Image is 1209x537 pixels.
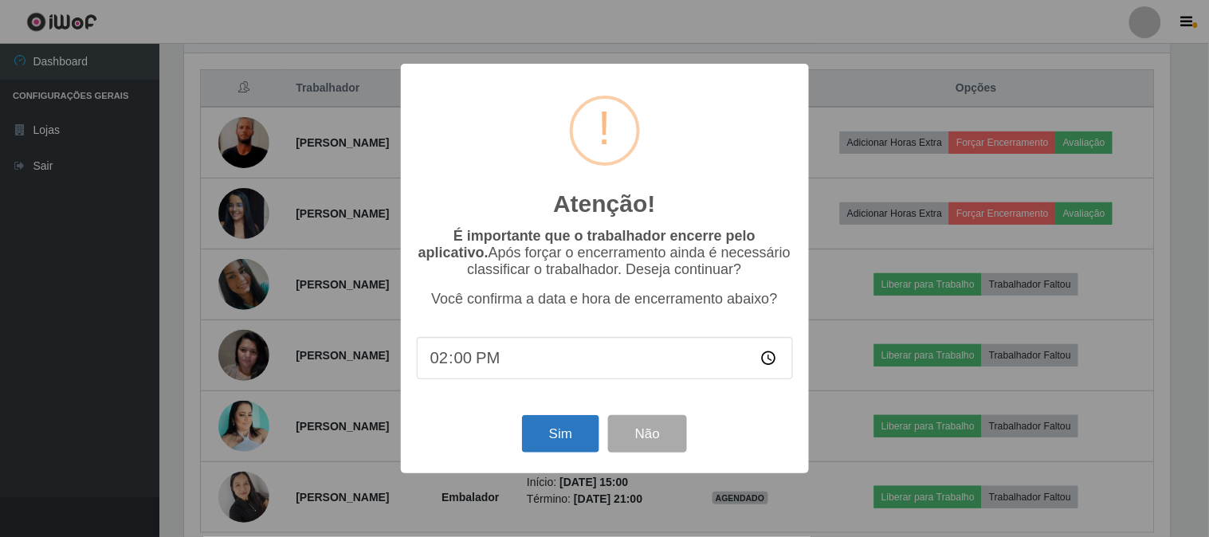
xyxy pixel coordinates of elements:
[417,291,793,308] p: Você confirma a data e hora de encerramento abaixo?
[417,228,793,278] p: Após forçar o encerramento ainda é necessário classificar o trabalhador. Deseja continuar?
[608,415,687,453] button: Não
[522,415,599,453] button: Sim
[418,228,756,261] b: É importante que o trabalhador encerre pelo aplicativo.
[553,190,655,218] h2: Atenção!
